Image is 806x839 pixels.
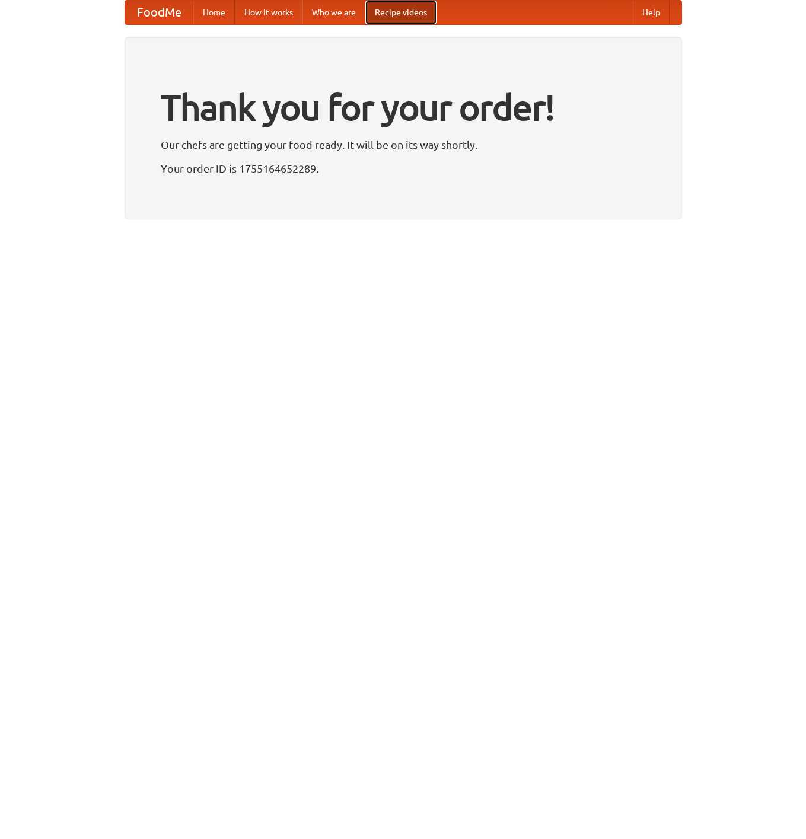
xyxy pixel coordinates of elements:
[125,1,193,24] a: FoodMe
[161,79,646,136] h1: Thank you for your order!
[235,1,302,24] a: How it works
[302,1,365,24] a: Who we are
[161,136,646,154] p: Our chefs are getting your food ready. It will be on its way shortly.
[633,1,670,24] a: Help
[193,1,235,24] a: Home
[161,159,646,177] p: Your order ID is 1755164652289.
[365,1,437,24] a: Recipe videos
